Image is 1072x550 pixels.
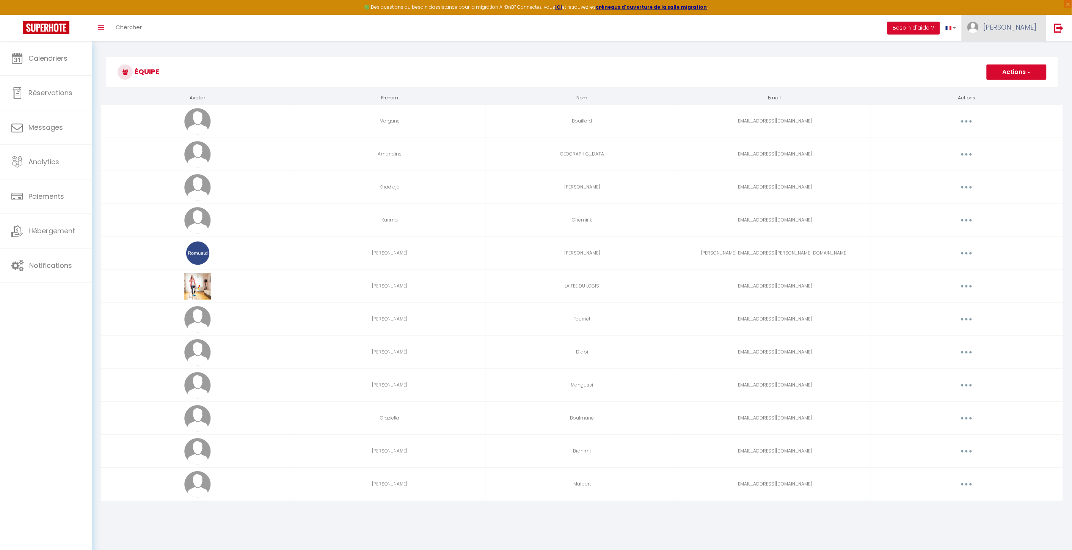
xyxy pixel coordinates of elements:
[184,471,211,498] img: avatar.png
[6,3,29,26] button: Ouvrir le widget de chat LiveChat
[184,141,211,168] img: avatar.png
[294,91,486,105] th: Prénom
[486,138,678,171] td: [GEOGRAPHIC_DATA]
[184,438,211,465] img: avatar.png
[678,204,871,237] td: [EMAIL_ADDRESS][DOMAIN_NAME]
[294,369,486,402] td: [PERSON_NAME]
[486,91,678,105] th: Nom
[28,192,64,201] span: Paiements
[28,123,63,132] span: Messages
[116,23,142,31] span: Chercher
[486,270,678,303] td: LA FEE DU LOGIS
[987,64,1047,80] button: Actions
[294,204,486,237] td: Karima
[184,405,211,432] img: avatar.png
[184,174,211,201] img: avatar.png
[678,336,871,369] td: [EMAIL_ADDRESS][DOMAIN_NAME]
[294,138,486,171] td: Amandine
[871,91,1063,105] th: Actions
[596,4,707,10] a: créneaux d'ouverture de la salle migration
[555,4,562,10] a: ICI
[678,171,871,204] td: [EMAIL_ADDRESS][DOMAIN_NAME]
[486,204,678,237] td: Chemirik
[678,369,871,402] td: [EMAIL_ADDRESS][DOMAIN_NAME]
[678,237,871,270] td: [PERSON_NAME][EMAIL_ADDRESS][PERSON_NAME][DOMAIN_NAME]
[184,240,210,267] img: 17193923951436.png
[678,402,871,435] td: [EMAIL_ADDRESS][DOMAIN_NAME]
[28,157,59,167] span: Analytics
[486,171,678,204] td: [PERSON_NAME]
[184,339,211,366] img: avatar.png
[106,57,1058,87] h3: Équipe
[29,261,72,270] span: Notifications
[486,336,678,369] td: Diabi
[486,402,678,435] td: Boulmane
[486,435,678,468] td: Brahimi
[294,171,486,204] td: Khadidja
[678,138,871,171] td: [EMAIL_ADDRESS][DOMAIN_NAME]
[294,402,486,435] td: Graziella
[23,21,69,34] img: Super Booking
[678,435,871,468] td: [EMAIL_ADDRESS][DOMAIN_NAME]
[967,22,979,33] img: ...
[486,237,678,270] td: [PERSON_NAME]
[294,336,486,369] td: [PERSON_NAME]
[294,105,486,138] td: Morgane
[294,303,486,336] td: [PERSON_NAME]
[294,237,486,270] td: [PERSON_NAME]
[962,15,1046,41] a: ... [PERSON_NAME]
[28,88,72,97] span: Réservations
[101,91,294,105] th: Avatar
[28,53,67,63] span: Calendriers
[28,226,75,236] span: Hébergement
[678,270,871,303] td: [EMAIL_ADDRESS][DOMAIN_NAME]
[184,108,211,135] img: avatar.png
[678,91,871,105] th: Email
[294,468,486,501] td: [PERSON_NAME]
[678,303,871,336] td: [EMAIL_ADDRESS][DOMAIN_NAME]
[486,369,678,402] td: Mangussi
[678,105,871,138] td: [EMAIL_ADDRESS][DOMAIN_NAME]
[184,207,211,234] img: avatar.png
[486,105,678,138] td: Bouillard
[184,372,211,399] img: avatar.png
[486,468,678,501] td: Malpart
[184,273,211,300] img: 17239672767745.png
[486,303,678,336] td: Fournet
[678,468,871,501] td: [EMAIL_ADDRESS][DOMAIN_NAME]
[1054,23,1064,33] img: logout
[294,270,486,303] td: [PERSON_NAME]
[184,306,211,333] img: avatar.png
[110,15,148,41] a: Chercher
[887,22,940,35] button: Besoin d'aide ?
[984,22,1037,32] span: [PERSON_NAME]
[294,435,486,468] td: [PERSON_NAME]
